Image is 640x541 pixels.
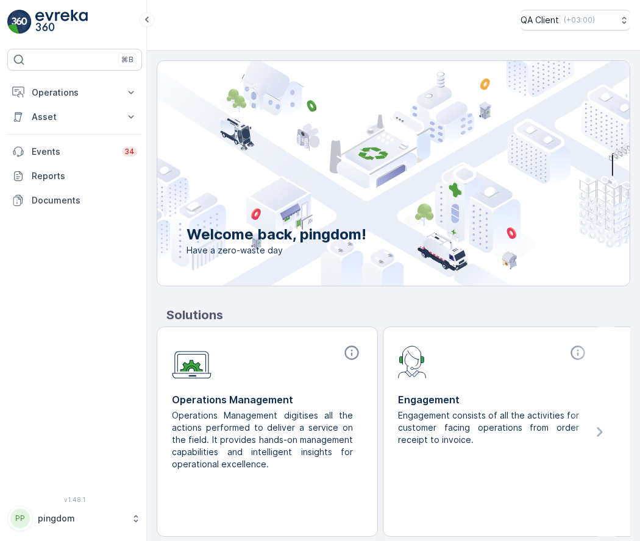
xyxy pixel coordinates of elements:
img: logo [7,10,32,34]
p: Documents [32,194,137,207]
p: ⌘B [121,55,133,65]
img: module-icon [398,344,427,378]
span: v 1.48.1 [7,496,142,503]
img: module-icon [172,344,212,379]
img: logo_light-DOdMpM7g.png [35,10,88,34]
p: Reports [32,170,137,182]
a: Documents [7,188,142,213]
div: PP [10,509,30,528]
p: Operations Management digitises all the actions performed to deliver a service on the field. It p... [172,409,353,470]
button: Operations [7,80,142,105]
p: 34 [124,147,135,157]
p: Events [32,146,115,158]
p: Asset [32,111,118,123]
p: pingdom [38,512,125,525]
p: Operations Management [172,392,363,407]
span: Have a zero-waste day [187,244,366,256]
a: Events34 [7,140,142,164]
p: ( +03:00 ) [564,15,595,25]
img: city illustration [102,61,630,286]
button: Asset [7,105,142,129]
p: Operations [32,87,118,99]
p: QA Client [521,14,559,26]
p: Engagement [398,392,589,407]
a: Reports [7,164,142,188]
p: Engagement consists of all the activities for customer facing operations from order receipt to in... [398,409,579,446]
p: Welcome back, pingdom! [187,225,366,244]
p: Solutions [166,306,630,324]
button: PPpingdom [7,506,142,531]
button: QA Client(+03:00) [521,10,630,30]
